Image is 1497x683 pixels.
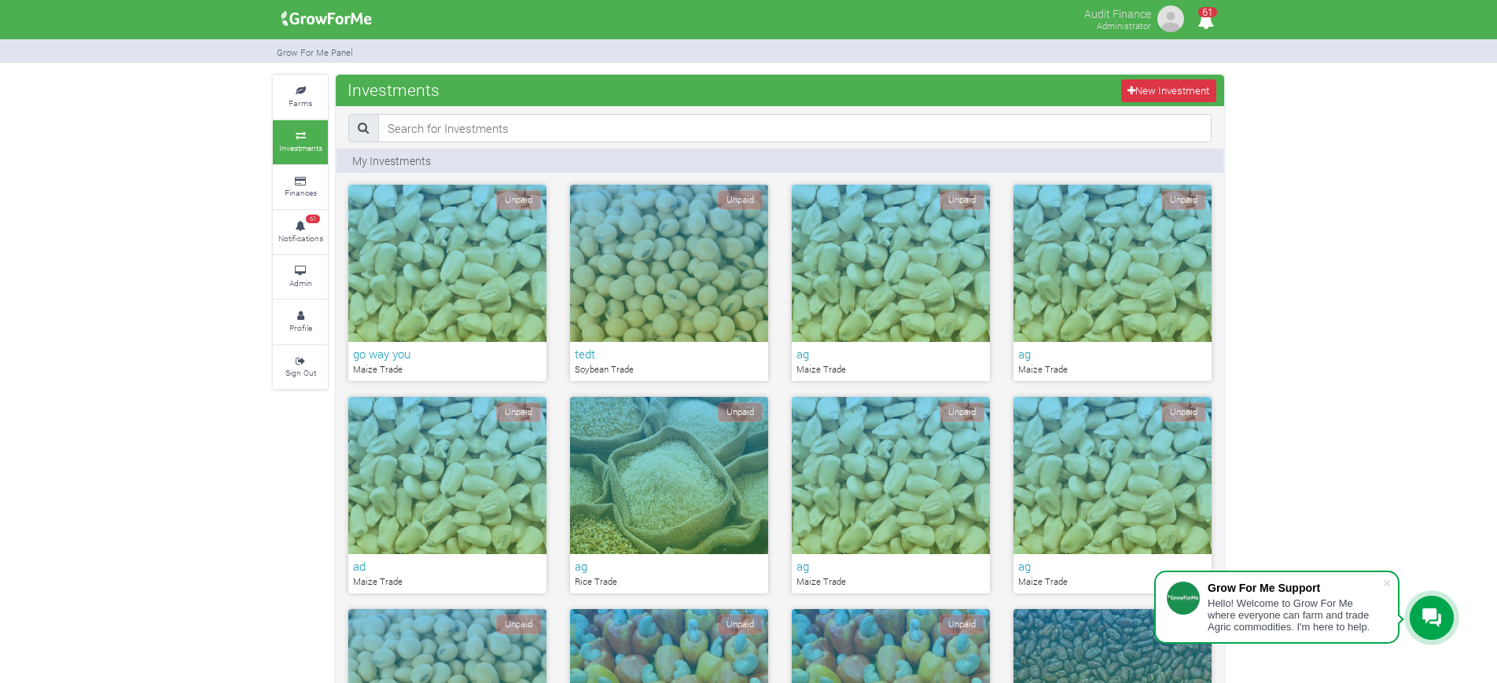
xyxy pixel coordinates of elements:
span: Unpaid [718,402,763,422]
h6: ag [796,559,985,573]
a: Unpaid tedt Soybean Trade [570,185,768,381]
h6: ag [575,559,763,573]
p: My Investments [352,152,431,169]
span: Unpaid [496,615,541,634]
a: New Investment [1121,79,1216,102]
h6: ad [353,559,542,573]
a: Unpaid ag Rice Trade [570,397,768,593]
span: Investments [344,74,443,105]
small: Profile [289,322,312,333]
h6: ag [1018,559,1207,573]
i: Notifications [1190,3,1221,39]
p: Soybean Trade [575,363,763,376]
p: Rice Trade [575,575,763,589]
span: Unpaid [718,190,763,210]
small: Administrator [1097,20,1151,31]
img: growforme image [276,3,377,35]
small: Admin [289,277,312,288]
span: 61 [1198,7,1217,17]
a: Finances [273,166,328,209]
h6: go way you [353,347,542,361]
span: Unpaid [496,402,541,422]
div: Grow For Me Support [1208,582,1382,594]
p: Maize Trade [1018,363,1207,376]
a: Unpaid go way you Maize Trade [348,185,546,381]
small: Finances [285,187,317,198]
p: Maize Trade [353,575,542,589]
small: Sign Out [285,367,316,378]
img: growforme image [1155,3,1186,35]
h6: ag [796,347,985,361]
span: Unpaid [1161,190,1206,210]
a: Sign Out [273,346,328,389]
small: Farms [289,97,312,108]
a: Unpaid ag Maize Trade [1013,185,1212,381]
h6: tedt [575,347,763,361]
input: Search for Investments [378,114,1212,142]
a: Farms [273,75,328,119]
p: Maize Trade [796,363,985,376]
a: 61 Notifications [273,211,328,254]
div: Hello! Welcome to Grow For Me where everyone can farm and trade Agric commodities. I'm here to help. [1208,597,1382,633]
span: 61 [306,215,320,224]
a: 61 [1190,15,1221,30]
a: Unpaid ag Maize Trade [792,185,990,381]
a: Profile [273,300,328,343]
small: Investments [279,142,322,153]
span: Unpaid [940,190,984,210]
p: Maize Trade [1018,575,1207,589]
span: Unpaid [1161,402,1206,422]
a: Unpaid ag Maize Trade [1013,397,1212,593]
a: Admin [273,255,328,299]
span: Unpaid [940,615,984,634]
a: Unpaid ag Maize Trade [792,397,990,593]
a: Unpaid ad Maize Trade [348,397,546,593]
p: Audit Finance [1084,3,1151,22]
span: Unpaid [718,615,763,634]
a: Investments [273,120,328,163]
small: Grow For Me Panel [277,46,353,58]
span: Unpaid [940,402,984,422]
h6: ag [1018,347,1207,361]
span: Unpaid [496,190,541,210]
p: Maize Trade [353,363,542,376]
p: Maize Trade [796,575,985,589]
small: Notifications [278,233,323,244]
